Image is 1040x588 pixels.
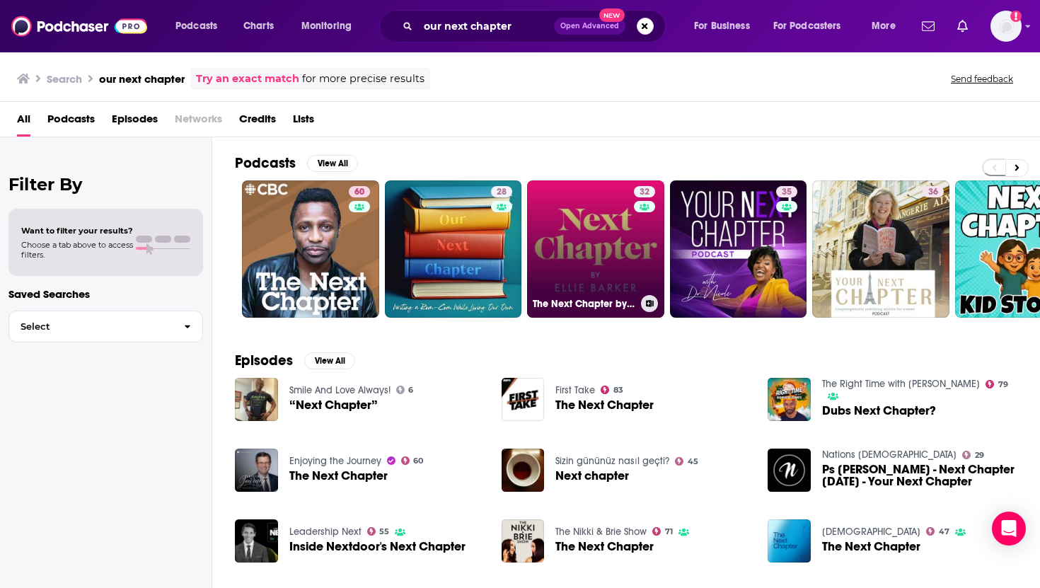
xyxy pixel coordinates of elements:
[776,186,797,197] a: 35
[367,527,390,536] a: 55
[396,386,414,394] a: 6
[862,15,913,38] button: open menu
[304,352,355,369] button: View All
[665,529,673,535] span: 71
[599,8,625,22] span: New
[555,399,654,411] span: The Next Chapter
[634,186,655,197] a: 32
[354,185,364,200] span: 60
[822,378,980,390] a: The Right Time with Bomani Jones
[385,180,522,318] a: 28
[768,378,811,421] img: Dubs Next Chapter?
[196,71,299,87] a: Try an exact match
[235,378,278,421] img: “Next Chapter”
[401,456,424,465] a: 60
[175,108,222,137] span: Networks
[555,470,629,482] a: Next chapter
[8,287,203,301] p: Saved Searches
[555,541,654,553] a: The Next Chapter
[235,352,293,369] h2: Episodes
[502,378,545,421] img: The Next Chapter
[640,185,649,200] span: 32
[992,512,1026,546] div: Open Intercom Messenger
[928,185,938,200] span: 36
[8,311,203,342] button: Select
[502,519,545,563] img: The Next Chapter
[235,154,296,172] h2: Podcasts
[998,381,1008,388] span: 79
[21,240,133,260] span: Choose a tab above to access filters.
[293,108,314,137] a: Lists
[408,387,413,393] span: 6
[47,72,82,86] h3: Search
[939,529,949,535] span: 47
[243,16,274,36] span: Charts
[166,15,236,38] button: open menu
[307,155,358,172] button: View All
[952,14,973,38] a: Show notifications dropdown
[560,23,619,30] span: Open Advanced
[533,298,635,310] h3: The Next Chapter by [PERSON_NAME]
[289,526,362,538] a: Leadership Next
[289,399,378,411] a: “Next Chapter”
[916,14,940,38] a: Show notifications dropdown
[235,449,278,492] img: The Next Chapter
[1010,11,1022,22] svg: Add a profile image
[235,519,278,563] img: Inside Nextdoor's Next Chapter
[923,186,944,197] a: 36
[555,455,669,467] a: Sizin gününüz nasıl geçti?
[239,108,276,137] a: Credits
[822,541,920,553] a: The Next Chapter
[822,526,920,538] a: ARISE Church
[9,322,173,331] span: Select
[812,180,949,318] a: 36
[497,185,507,200] span: 28
[773,16,841,36] span: For Podcasters
[235,154,358,172] a: PodcastsView All
[289,455,381,467] a: Enjoying the Journey
[990,11,1022,42] button: Show profile menu
[491,186,512,197] a: 28
[670,180,807,318] a: 35
[289,470,388,482] a: The Next Chapter
[990,11,1022,42] span: Logged in as KCarter
[11,13,147,40] img: Podchaser - Follow, Share and Rate Podcasts
[21,226,133,236] span: Want to filter your results?
[990,11,1022,42] img: User Profile
[555,384,595,396] a: First Take
[822,405,936,417] span: Dubs Next Chapter?
[112,108,158,137] a: Episodes
[768,449,811,492] img: Ps Ken Lee - Next Chapter Sunday - Your Next Chapter
[47,108,95,137] span: Podcasts
[768,519,811,563] img: The Next Chapter
[289,541,466,553] a: Inside Nextdoor's Next Chapter
[822,449,957,461] a: Nations Church
[302,71,424,87] span: for more precise results
[175,16,217,36] span: Podcasts
[502,449,545,492] img: Next chapter
[418,15,554,38] input: Search podcasts, credits, & more...
[413,458,423,464] span: 60
[17,108,30,137] a: All
[234,15,282,38] a: Charts
[379,529,389,535] span: 55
